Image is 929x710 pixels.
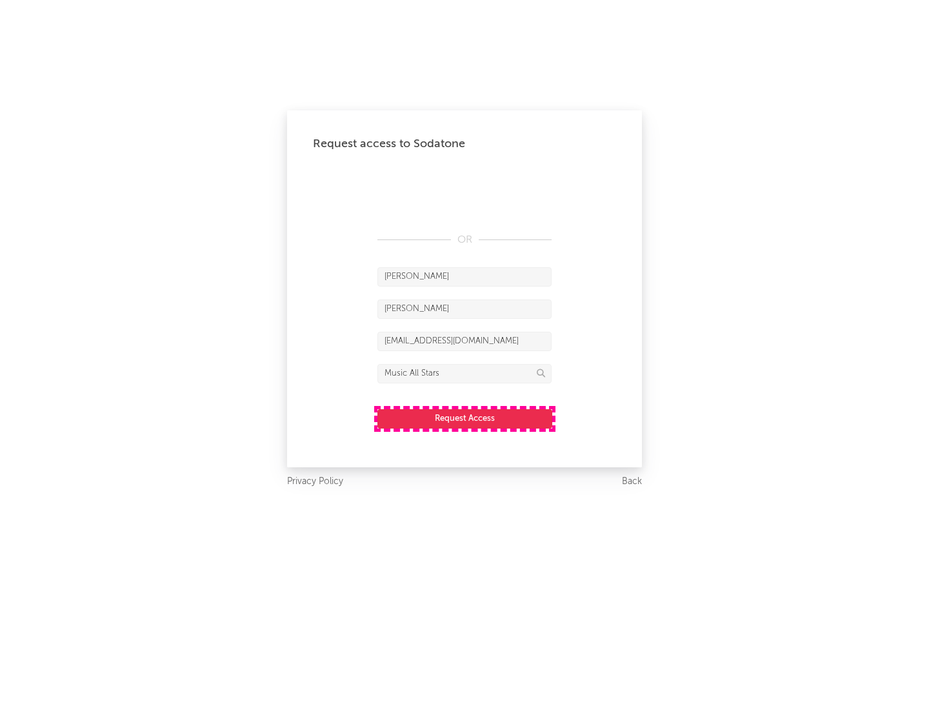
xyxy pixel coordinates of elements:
button: Request Access [377,409,552,429]
input: Email [377,332,552,351]
a: Back [622,474,642,490]
a: Privacy Policy [287,474,343,490]
input: Division [377,364,552,383]
input: Last Name [377,299,552,319]
input: First Name [377,267,552,287]
div: OR [377,232,552,248]
div: Request access to Sodatone [313,136,616,152]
